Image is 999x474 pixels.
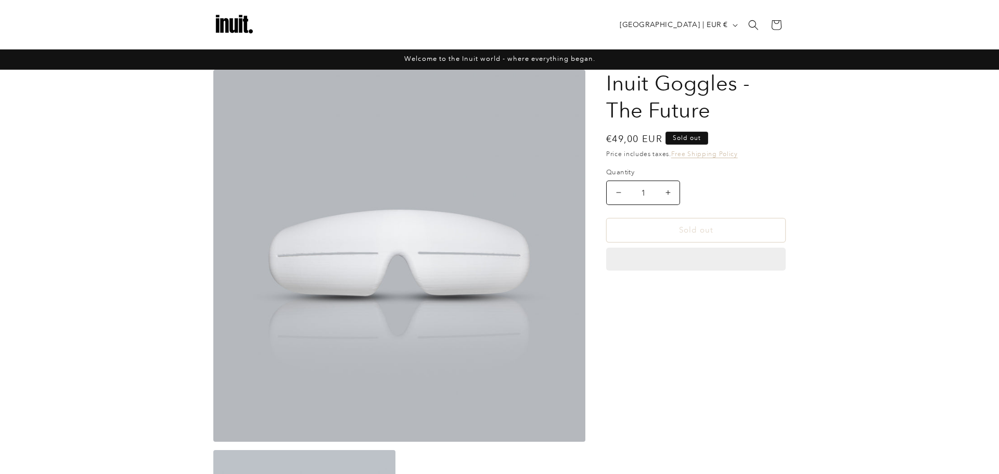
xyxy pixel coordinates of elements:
[213,4,255,46] img: Inuit Logo
[665,132,708,145] span: Sold out
[606,132,662,146] span: €49,00 EUR
[671,150,738,158] a: Free Shipping Policy
[606,70,786,124] h1: Inuit Goggles - The Future
[606,167,786,177] label: Quantity
[613,15,742,35] button: [GEOGRAPHIC_DATA] | EUR €
[742,14,765,36] summary: Search
[606,218,786,242] button: Sold out
[606,149,786,159] div: Price includes taxes.
[213,49,786,69] div: Announcement
[620,19,728,30] span: [GEOGRAPHIC_DATA] | EUR €
[404,55,595,62] span: Welcome to the Inuit world - where everything began.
